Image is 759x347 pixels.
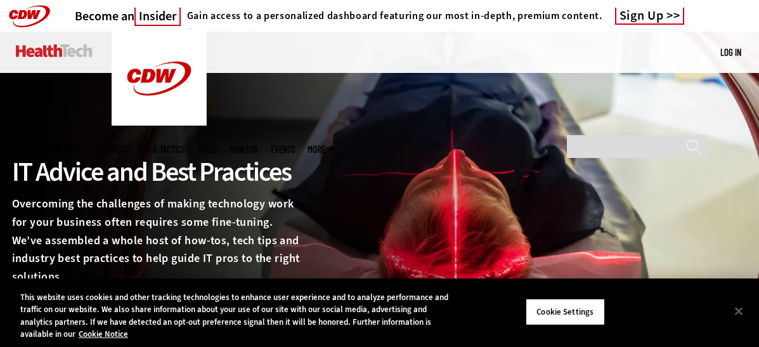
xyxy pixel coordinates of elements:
h4: Gain access to a personalized dashboard featuring our most in-depth, premium content. [187,10,602,22]
span: Topics [12,145,35,154]
a: Video [198,145,217,154]
div: User menu [720,46,741,59]
span: More [308,145,334,154]
a: Features [93,145,124,154]
a: Tips & Tactics [137,145,185,154]
a: Log in [720,46,741,58]
button: Cookie Settings [526,299,605,325]
button: Close [725,297,753,325]
p: Overcoming the challenges of making technology work for your business often requires some fine-tu... [12,195,306,286]
a: Events [271,145,295,154]
a: Sign Up [615,8,685,25]
div: IT Advice and Best Practices [12,155,306,189]
h3: Become an [75,8,181,24]
a: Gain access to a personalized dashboard featuring our most in-depth, premium content. [181,10,602,22]
a: CDW [112,115,207,129]
img: Home [16,44,93,57]
span: Specialty [48,145,81,154]
a: Become anInsider [75,8,181,24]
a: More information about your privacy [79,329,128,339]
a: MonITor [230,145,258,154]
div: This website uses cookies and other tracking technologies to enhance user experience and to analy... [20,291,455,341]
span: Insider [134,8,181,26]
img: Home [112,32,207,126]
